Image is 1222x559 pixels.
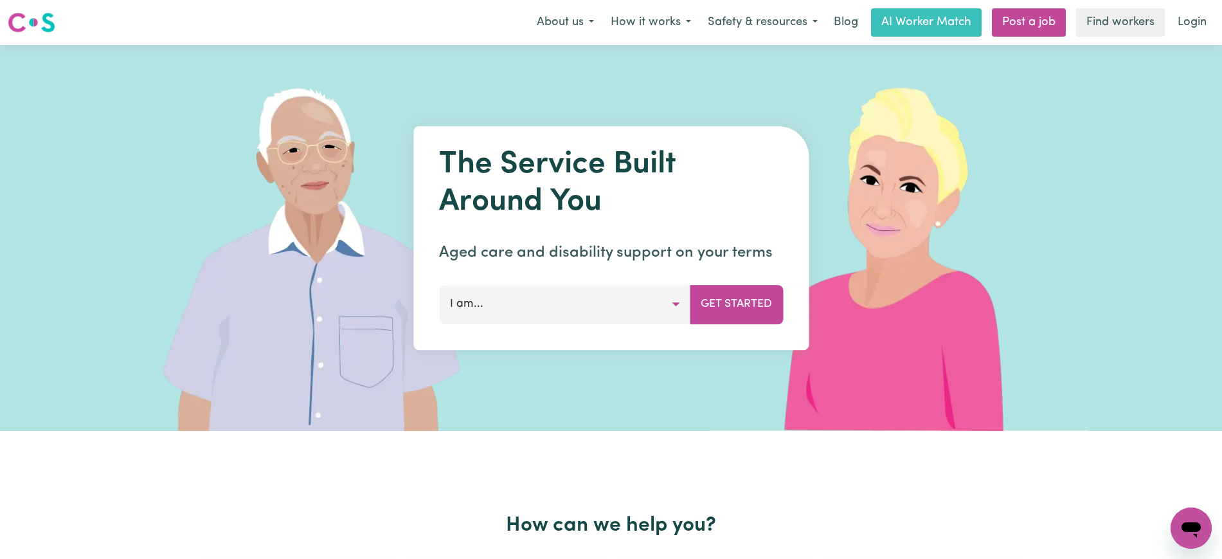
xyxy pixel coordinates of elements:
a: Login [1170,8,1214,37]
p: Aged care and disability support on your terms [439,241,783,264]
h1: The Service Built Around You [439,147,783,221]
img: Careseekers logo [8,11,55,34]
button: About us [528,9,602,36]
a: AI Worker Match [871,8,982,37]
a: Careseekers logo [8,8,55,37]
iframe: Button to launch messaging window [1171,508,1212,549]
h2: How can we help you? [195,513,1028,538]
a: Post a job [992,8,1066,37]
button: Get Started [690,285,783,324]
a: Find workers [1076,8,1165,37]
a: Blog [826,8,866,37]
button: I am... [439,285,690,324]
button: Safety & resources [699,9,826,36]
button: How it works [602,9,699,36]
